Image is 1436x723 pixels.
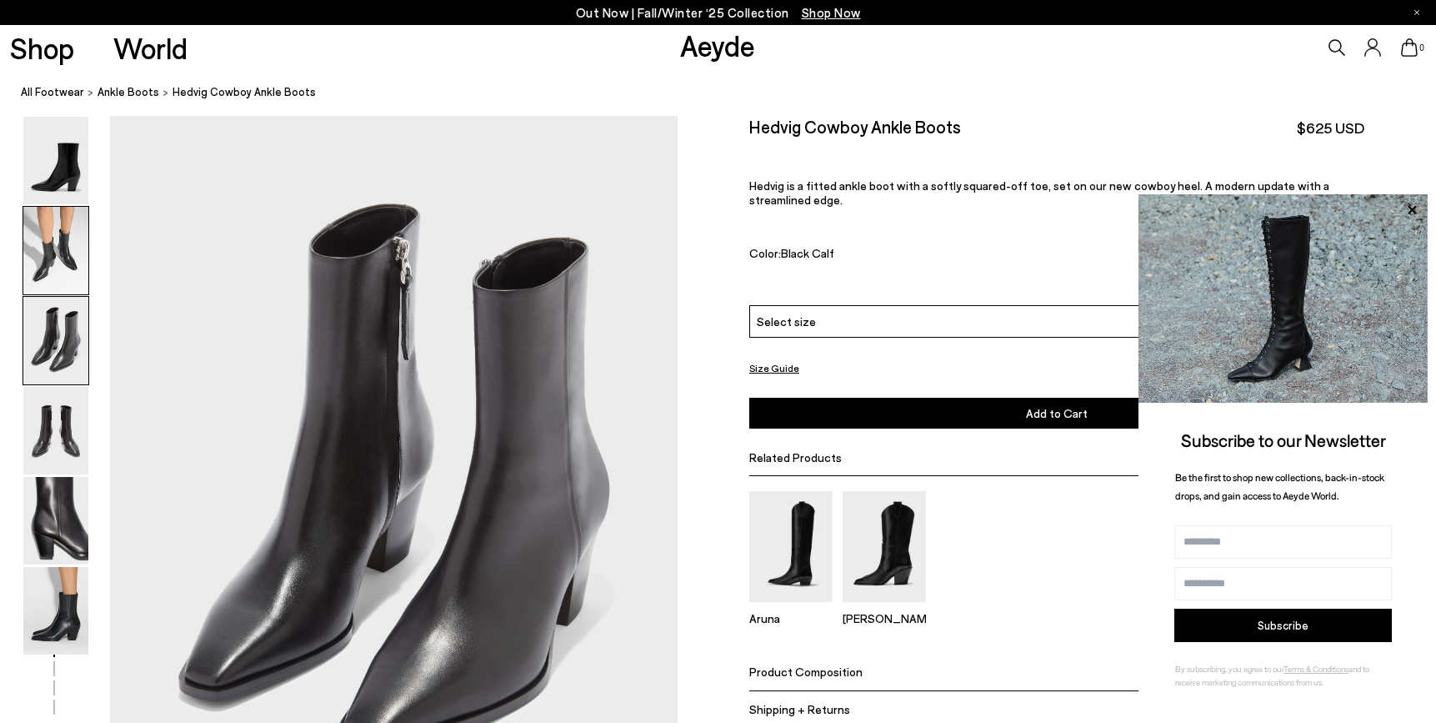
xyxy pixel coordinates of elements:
a: Aruna Leather Knee-High Cowboy Boots Aruna [749,590,833,625]
a: 0 [1401,38,1418,57]
img: Hedvig Cowboy Ankle Boots - Image 2 [23,207,88,294]
button: Subscribe [1174,609,1392,642]
a: Ariel Cowboy Boots [PERSON_NAME] [843,590,926,625]
p: [PERSON_NAME] [843,611,926,625]
nav: breadcrumb [21,70,1436,116]
span: Select size [757,313,816,330]
span: $625 USD [1297,118,1364,138]
img: Aruna Leather Knee-High Cowboy Boots [749,491,833,602]
a: World [113,33,188,63]
button: Size Guide [749,357,799,378]
span: ankle boots [98,85,159,98]
p: Aruna [749,611,833,625]
span: Related Products [749,450,842,464]
img: Hedvig Cowboy Ankle Boots - Image 3 [23,297,88,384]
img: Hedvig Cowboy Ankle Boots - Image 4 [23,387,88,474]
span: Hedvig Cowboy Ankle Boots [173,83,316,101]
span: Product Composition [749,665,863,679]
span: Black Calf [781,246,834,260]
p: Out Now | Fall/Winter ‘25 Collection [576,3,861,23]
span: Navigate to /collections/new-in [802,5,861,20]
span: By subscribing, you agree to our [1175,664,1283,674]
span: Subscribe to our Newsletter [1181,429,1386,450]
h2: Hedvig Cowboy Ankle Boots [749,116,961,137]
span: Be the first to shop new collections, back-in-stock drops, and gain access to Aeyde World. [1175,471,1384,502]
span: Add to Cart [1026,406,1088,420]
span: 0 [1418,43,1426,53]
a: Terms & Conditions [1283,664,1348,674]
img: Hedvig Cowboy Ankle Boots - Image 6 [23,567,88,655]
img: Hedvig Cowboy Ankle Boots - Image 1 [23,117,88,204]
a: Shop [10,33,74,63]
button: Add to Cart [749,398,1364,429]
p: Hedvig is a fitted ankle boot with a softly squared-off toe, set on our new cowboy heel. A modern... [749,178,1364,207]
span: Shipping + Returns [749,702,850,716]
img: Hedvig Cowboy Ankle Boots - Image 5 [23,477,88,565]
a: All Footwear [21,83,84,101]
div: Color: [749,246,1283,265]
img: Ariel Cowboy Boots [843,491,926,602]
a: Aeyde [680,28,755,63]
a: ankle boots [98,83,159,101]
img: 2a6287a1333c9a56320fd6e7b3c4a9a9.jpg [1138,194,1428,403]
